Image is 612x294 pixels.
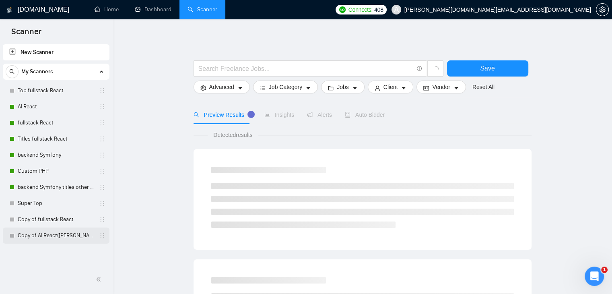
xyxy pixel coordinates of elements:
span: caret-down [453,85,459,91]
a: setting [596,6,609,13]
span: double-left [96,275,104,283]
span: caret-down [352,85,358,91]
span: holder [99,120,105,126]
button: barsJob Categorycaret-down [253,81,318,93]
span: Connects: [348,5,373,14]
button: settingAdvancedcaret-down [194,81,250,93]
a: searchScanner [188,6,217,13]
a: Copy of fullstack React [18,211,94,228]
li: My Scanners [3,64,109,244]
span: Job Category [269,83,302,91]
span: user [394,7,399,12]
button: folderJobscaret-down [321,81,365,93]
span: robot [345,112,350,118]
button: idcardVendorcaret-down [416,81,466,93]
span: search [194,112,199,118]
a: backend Symfony titles other categories [18,179,94,195]
a: Top fullstack React [18,83,94,99]
span: 408 [374,5,383,14]
span: bars [260,85,266,91]
a: AI React [18,99,94,115]
span: holder [99,232,105,239]
span: My Scanners [21,64,53,80]
span: loading [432,66,439,73]
iframe: Intercom live chat [585,267,604,286]
a: Copy of AI React([PERSON_NAME]) [18,228,94,244]
span: Scanner [5,26,48,43]
span: user [375,85,380,91]
span: holder [99,104,105,110]
span: Preview Results [194,112,251,118]
span: notification [307,112,313,118]
input: Search Freelance Jobs... [198,64,413,74]
span: Vendor [432,83,450,91]
span: Alerts [307,112,332,118]
a: Super Top [18,195,94,211]
a: Titles fullstack React [18,131,94,147]
span: setting [200,85,206,91]
span: caret-down [401,85,406,91]
span: Advanced [209,83,234,91]
button: Save [447,60,528,77]
span: caret-down [305,85,311,91]
span: holder [99,152,105,158]
span: holder [99,168,105,174]
span: Save [480,63,495,73]
li: New Scanner [3,44,109,60]
button: userClientcaret-down [368,81,414,93]
span: search [6,69,18,75]
span: folder [328,85,334,91]
span: info-circle [417,66,422,71]
a: fullstack React [18,115,94,131]
span: holder [99,216,105,223]
span: holder [99,87,105,94]
a: backend Symfony [18,147,94,163]
a: Custom PHP [18,163,94,179]
span: 1 [601,267,608,273]
img: upwork-logo.png [339,6,346,13]
span: holder [99,200,105,207]
span: caret-down [237,85,243,91]
span: Auto Bidder [345,112,385,118]
button: search [6,65,19,78]
span: idcard [423,85,429,91]
span: Insights [264,112,294,118]
a: homeHome [95,6,119,13]
span: holder [99,136,105,142]
a: New Scanner [9,44,103,60]
span: Detected results [208,130,258,139]
a: dashboardDashboard [135,6,171,13]
a: Reset All [472,83,495,91]
div: Tooltip anchor [247,111,255,118]
span: Jobs [337,83,349,91]
span: area-chart [264,112,270,118]
img: logo [7,4,12,17]
span: holder [99,184,105,190]
span: setting [596,6,608,13]
button: setting [596,3,609,16]
span: Client [383,83,398,91]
